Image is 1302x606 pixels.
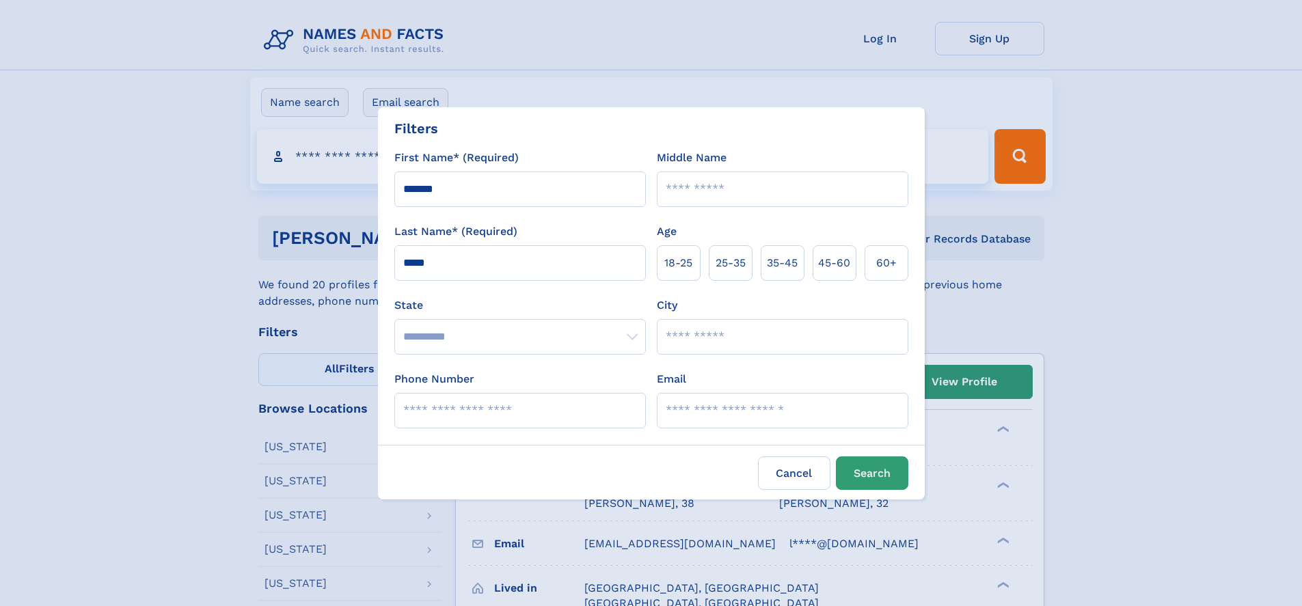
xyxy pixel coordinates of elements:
button: Search [836,456,908,490]
label: State [394,297,646,314]
label: Cancel [758,456,830,490]
span: 25‑35 [716,255,746,271]
span: 45‑60 [818,255,850,271]
label: First Name* (Required) [394,150,519,166]
span: 18‑25 [664,255,692,271]
div: Filters [394,118,438,139]
label: Phone Number [394,371,474,387]
span: 60+ [876,255,897,271]
span: 35‑45 [767,255,798,271]
label: Email [657,371,686,387]
label: Middle Name [657,150,727,166]
label: Last Name* (Required) [394,223,517,240]
label: City [657,297,677,314]
label: Age [657,223,677,240]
